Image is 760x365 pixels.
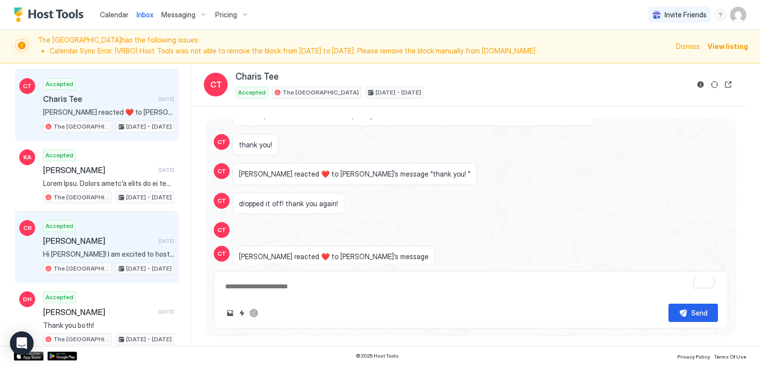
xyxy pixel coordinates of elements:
[676,41,700,51] div: Dismiss
[43,236,154,246] span: [PERSON_NAME]
[376,88,421,97] span: [DATE] - [DATE]
[224,277,718,296] textarea: To enrich screen reader interactions, please activate Accessibility in Grammarly extension settings
[43,94,154,104] span: Charis Tee
[14,352,44,361] a: App Store
[126,264,172,273] span: [DATE] - [DATE]
[10,331,34,355] div: Open Intercom Messenger
[137,9,153,20] a: Inbox
[14,7,88,22] a: Host Tools Logo
[53,122,109,131] span: The [GEOGRAPHIC_DATA]
[43,179,174,188] span: Lorem Ipsu. Dolors ametc’a elits do ei temp inc u labo. Etdolor magn ali e adm veni qu nost exe u...
[708,41,748,51] div: View listing
[158,238,174,244] span: [DATE]
[217,137,226,146] span: CT
[158,96,174,102] span: [DATE]
[239,252,428,261] span: [PERSON_NAME] reacted ❤️ to [PERSON_NAME]’s message
[53,264,109,273] span: The [GEOGRAPHIC_DATA]
[709,79,720,91] button: Sync reservation
[137,10,153,19] span: Inbox
[43,321,174,330] span: Thank you both!
[53,335,109,344] span: The [GEOGRAPHIC_DATA]
[46,80,73,89] span: Accepted
[161,10,195,19] span: Messaging
[158,167,174,173] span: [DATE]
[23,295,32,304] span: DH
[46,293,73,302] span: Accepted
[224,307,236,319] button: Upload image
[126,335,172,344] span: [DATE] - [DATE]
[283,88,359,97] span: The [GEOGRAPHIC_DATA]
[210,79,222,91] span: CT
[126,122,172,131] span: [DATE] - [DATE]
[722,79,734,91] button: Open reservation
[49,46,670,55] li: Calendar Sync Error: (VRBO) Host Tools was not able to remove the block from [DATE] to [DATE]. Pl...
[23,224,32,232] span: CR
[23,82,32,91] span: CT
[714,354,746,360] span: Terms Of Use
[38,36,670,57] span: The [GEOGRAPHIC_DATA] has the following issues:
[691,308,708,318] div: Send
[714,9,726,21] div: menu
[238,88,266,97] span: Accepted
[236,71,279,83] span: Charis Tee
[356,353,399,359] span: © 2025 Host Tools
[714,351,746,361] a: Terms Of Use
[236,307,248,319] button: Quick reply
[47,352,77,361] a: Google Play Store
[665,10,707,19] span: Invite Friends
[668,304,718,322] button: Send
[43,108,174,117] span: [PERSON_NAME] reacted ❤️ to [PERSON_NAME]’s message
[217,196,226,205] span: CT
[23,153,31,162] span: KA
[158,309,174,315] span: [DATE]
[239,199,338,208] span: dropped it off! thank you again!
[677,351,710,361] a: Privacy Policy
[46,222,73,230] span: Accepted
[695,79,707,91] button: Reservation information
[677,354,710,360] span: Privacy Policy
[248,307,260,319] button: ChatGPT Auto Reply
[215,10,237,19] span: Pricing
[217,167,226,176] span: CT
[239,170,471,179] span: [PERSON_NAME] reacted ❤️ to [PERSON_NAME]’s message "thank you! "
[217,226,226,234] span: CT
[730,7,746,23] div: User profile
[43,250,174,259] span: Hi [PERSON_NAME]! I am excited to host you at The [GEOGRAPHIC_DATA]! LOCATION: [STREET_ADDRESS] K...
[43,307,154,317] span: [PERSON_NAME]
[100,9,129,20] a: Calendar
[100,10,129,19] span: Calendar
[53,193,109,202] span: The [GEOGRAPHIC_DATA]
[217,249,226,258] span: CT
[46,151,73,160] span: Accepted
[43,165,154,175] span: [PERSON_NAME]
[239,140,272,149] span: thank you!
[126,193,172,202] span: [DATE] - [DATE]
